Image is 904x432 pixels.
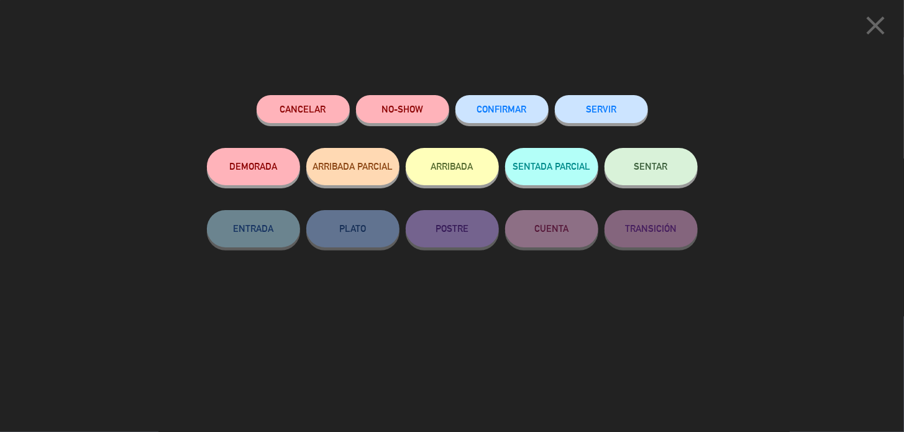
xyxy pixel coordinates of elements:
[406,210,499,247] button: POSTRE
[306,210,399,247] button: PLATO
[406,148,499,185] button: ARRIBADA
[555,95,648,123] button: SERVIR
[257,95,350,123] button: Cancelar
[605,148,698,185] button: SENTAR
[605,210,698,247] button: TRANSICIÓN
[505,210,598,247] button: CUENTA
[207,210,300,247] button: ENTRADA
[313,161,393,172] span: ARRIBADA PARCIAL
[505,148,598,185] button: SENTADA PARCIAL
[306,148,399,185] button: ARRIBADA PARCIAL
[856,9,895,46] button: close
[455,95,549,123] button: CONFIRMAR
[207,148,300,185] button: DEMORADA
[356,95,449,123] button: NO-SHOW
[634,161,668,172] span: SENTAR
[860,10,891,41] i: close
[477,104,527,114] span: CONFIRMAR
